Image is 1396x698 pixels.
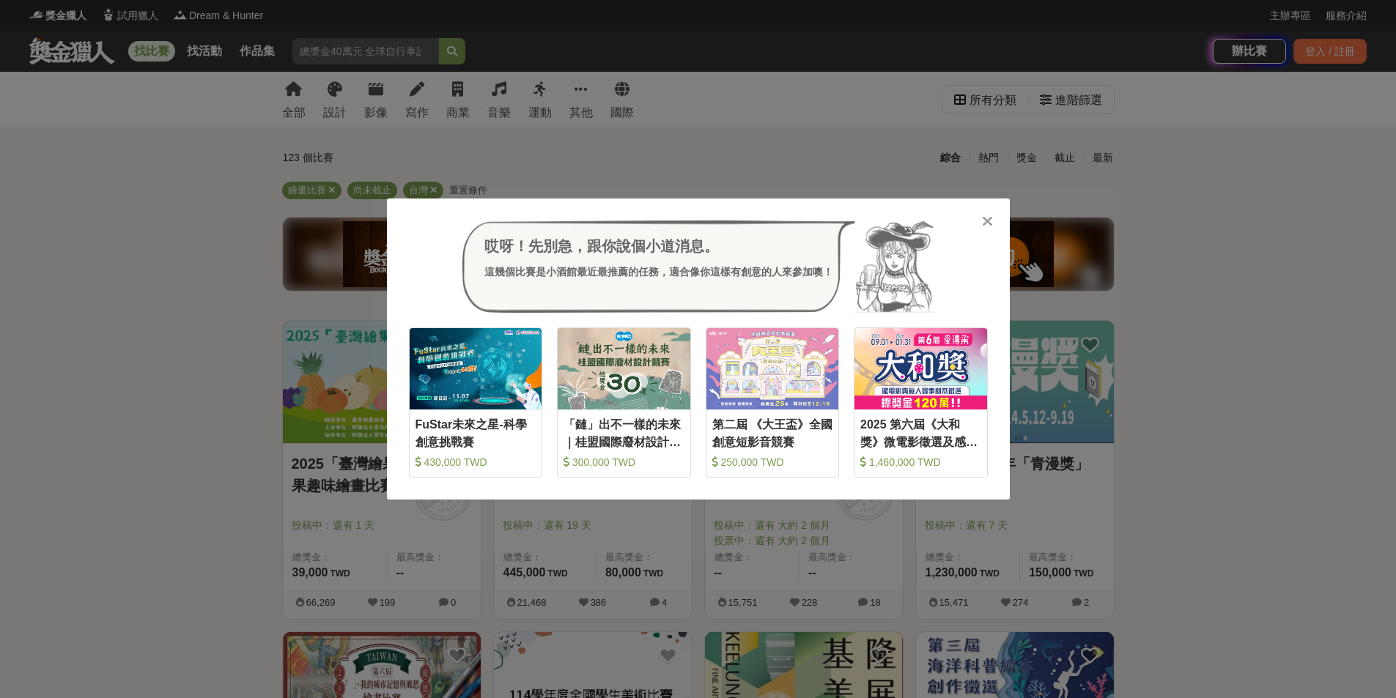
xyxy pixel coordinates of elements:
a: Cover Image2025 第六屆《大和獎》微電影徵選及感人實事分享 1,460,000 TWD [854,327,988,478]
div: 430,000 TWD [416,455,536,469]
div: 這幾個比賽是小酒館最近最推薦的任務，適合像你這樣有創意的人來參加噢！ [484,264,833,280]
img: Avatar [855,220,934,313]
a: Cover ImageFuStar未來之星-科學創意挑戰賽 430,000 TWD [409,327,543,478]
img: Cover Image [410,328,542,409]
img: Cover Image [706,328,839,409]
div: 「鏈」出不一樣的未來｜桂盟國際廢材設計競賽 [564,416,684,449]
div: 2025 第六屆《大和獎》微電影徵選及感人實事分享 [860,416,981,449]
div: FuStar未來之星-科學創意挑戰賽 [416,416,536,449]
img: Cover Image [854,328,987,409]
a: Cover Image第二屆 《大王盃》全國創意短影音競賽 250,000 TWD [706,327,840,478]
div: 300,000 TWD [564,455,684,469]
img: Cover Image [558,328,690,409]
div: 250,000 TWD [712,455,833,469]
div: 第二屆 《大王盃》全國創意短影音競賽 [712,416,833,449]
div: 哎呀！先別急，跟你說個小道消息。 [484,235,833,257]
a: Cover Image「鏈」出不一樣的未來｜桂盟國際廢材設計競賽 300,000 TWD [557,327,691,478]
div: 1,460,000 TWD [860,455,981,469]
